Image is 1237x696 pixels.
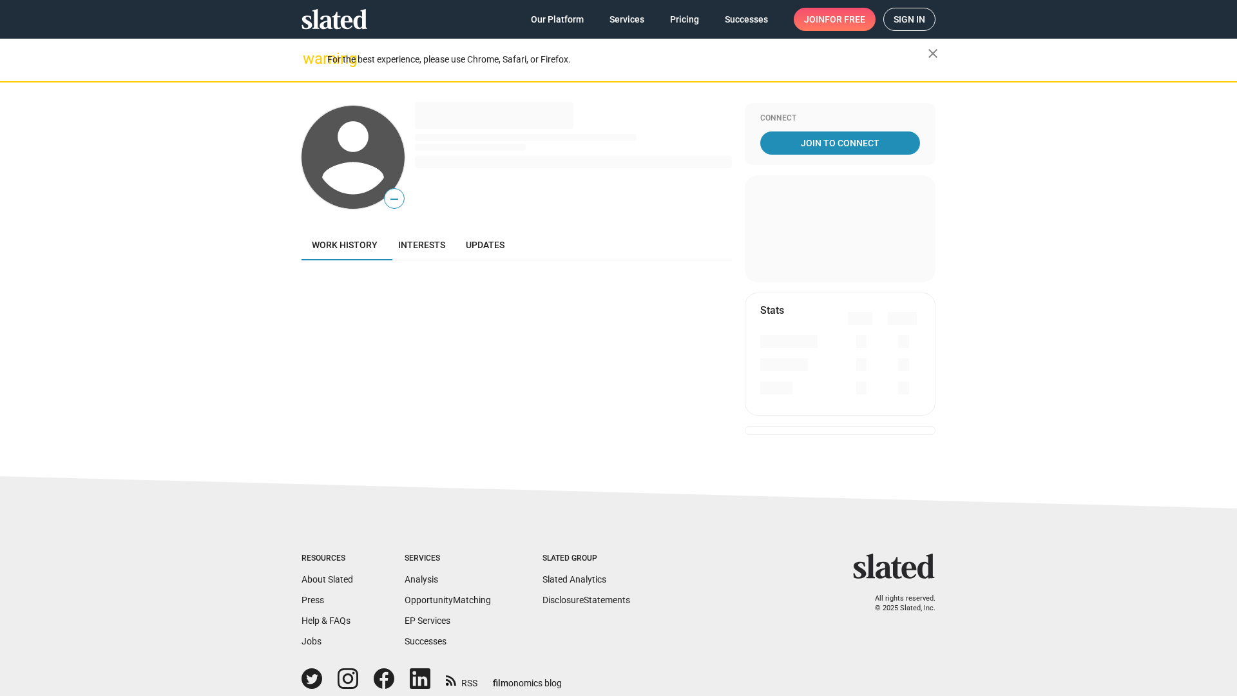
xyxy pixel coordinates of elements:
a: Analysis [405,574,438,585]
a: RSS [446,670,477,690]
a: Successes [714,8,778,31]
span: film [493,678,508,688]
span: Join To Connect [763,131,917,155]
span: Work history [312,240,378,250]
a: Services [599,8,655,31]
div: Slated Group [542,554,630,564]
span: Services [609,8,644,31]
a: Pricing [660,8,709,31]
mat-icon: warning [303,51,318,66]
a: Press [302,595,324,605]
a: Joinfor free [794,8,876,31]
a: Jobs [302,636,321,646]
a: Our Platform [521,8,594,31]
div: For the best experience, please use Chrome, Safari, or Firefox. [327,51,928,68]
a: OpportunityMatching [405,595,491,605]
span: Pricing [670,8,699,31]
span: Join [804,8,865,31]
div: Connect [760,113,920,124]
a: DisclosureStatements [542,595,630,605]
a: Sign in [883,8,935,31]
span: Successes [725,8,768,31]
a: EP Services [405,615,450,626]
a: Updates [455,229,515,260]
p: All rights reserved. © 2025 Slated, Inc. [861,594,935,613]
a: Work history [302,229,388,260]
a: Slated Analytics [542,574,606,585]
span: Updates [466,240,504,250]
mat-icon: close [925,46,941,61]
a: Interests [388,229,455,260]
span: Sign in [894,8,925,30]
span: Our Platform [531,8,584,31]
span: Interests [398,240,445,250]
span: for free [825,8,865,31]
mat-card-title: Stats [760,304,784,317]
div: Services [405,554,491,564]
span: — [385,191,404,208]
a: Join To Connect [760,131,920,155]
div: Resources [302,554,353,564]
a: filmonomics blog [493,667,562,690]
a: About Slated [302,574,353,585]
a: Help & FAQs [302,615,350,626]
a: Successes [405,636,446,646]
